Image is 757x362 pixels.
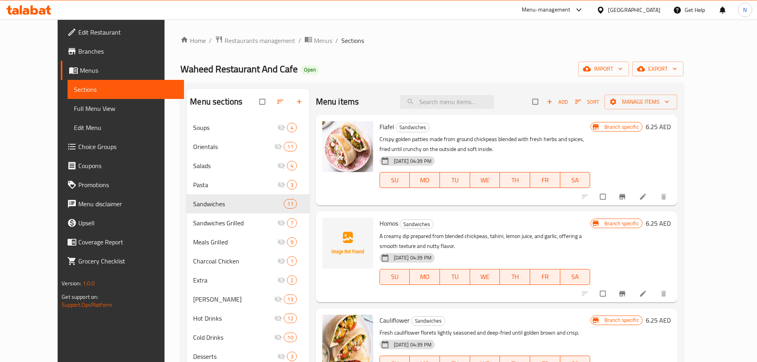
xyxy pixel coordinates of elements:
span: Orientals [193,142,274,151]
span: FR [533,174,557,186]
span: Homos [379,217,398,229]
div: Charcoal Chicken1 [187,252,309,271]
div: Soups4 [187,118,309,137]
svg: Inactive section [277,352,285,360]
span: Version: [62,278,81,288]
span: TH [503,174,527,186]
button: SU [379,269,410,285]
div: Charcoal Chicken [193,256,277,266]
span: TH [503,271,527,283]
span: SU [383,271,407,283]
a: Sections [68,80,184,99]
button: delete [655,285,674,302]
span: Select to update [595,189,612,204]
button: TU [440,172,470,188]
a: Upsell [61,213,184,232]
span: export [639,64,677,74]
a: Coverage Report [61,232,184,252]
span: WE [473,174,497,186]
div: items [287,256,297,266]
div: items [284,333,296,342]
span: Edit Restaurant [78,27,178,37]
span: Grocery Checklist [78,256,178,266]
svg: Inactive section [277,257,285,265]
a: Restaurants management [215,35,295,46]
div: Mansaf Biryani [193,294,274,304]
span: MO [413,271,437,283]
span: 13 [284,296,296,303]
button: delete [655,188,674,205]
span: Sections [341,36,364,45]
span: Add item [544,96,570,108]
button: TU [440,269,470,285]
span: Hot Drinks [193,314,274,323]
h2: Menu sections [190,96,242,108]
span: Pasta [193,180,277,190]
button: TH [500,172,530,188]
li: / [335,36,338,45]
div: Cold Drinks10 [187,328,309,347]
span: Menu disclaimer [78,199,178,209]
button: MO [410,269,440,285]
a: Home [180,36,206,45]
div: [GEOGRAPHIC_DATA] [608,6,660,14]
span: 2 [287,277,296,284]
svg: Inactive section [277,181,285,189]
span: Branch specific [601,123,642,131]
div: items [284,199,296,209]
li: / [298,36,301,45]
svg: Inactive section [277,124,285,132]
span: Get support on: [62,292,98,302]
span: Branch specific [601,220,642,227]
div: items [287,237,297,247]
div: Menu-management [522,5,571,15]
div: items [284,142,296,151]
span: Manage items [611,97,671,107]
span: Sections [74,85,178,94]
p: Fresh cauliflower florets lightly seasoned and deep-fried until golden brown and crisp. [379,328,590,338]
span: 1.0.0 [83,278,95,288]
span: 12 [284,315,296,322]
span: Sandwiches Grilled [193,218,277,228]
span: Cold Drinks [193,333,274,342]
div: [PERSON_NAME]13 [187,290,309,309]
span: Coupons [78,161,178,170]
button: export [632,62,683,76]
button: SA [560,269,590,285]
span: [DATE] 04:39 PM [391,254,435,261]
div: Open [301,65,319,75]
span: TU [443,174,467,186]
a: Edit menu item [639,290,649,298]
div: Pasta3 [187,175,309,194]
span: Salads [193,161,277,170]
span: 4 [287,124,296,132]
button: SA [560,172,590,188]
span: Sandwiches [193,199,284,209]
div: Extra2 [187,271,309,290]
div: Sandwiches11 [187,194,309,213]
span: Sort items [570,96,604,108]
span: Coverage Report [78,237,178,247]
a: Menu disclaimer [61,194,184,213]
span: N [743,6,747,14]
div: items [287,218,297,228]
svg: Inactive section [277,219,285,227]
a: Full Menu View [68,99,184,118]
nav: breadcrumb [180,35,683,46]
button: MO [410,172,440,188]
span: Soups [193,123,277,132]
div: items [284,314,296,323]
div: Sandwiches [411,316,445,326]
p: A creamy dip prepared from blended chickpeas, tahini, lemon juice, and garlic, offering a smooth ... [379,231,590,251]
span: Extra [193,275,277,285]
span: SA [563,271,587,283]
button: WE [470,172,500,188]
a: Promotions [61,175,184,194]
h2: Menu items [316,96,359,108]
button: Add [544,96,570,108]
